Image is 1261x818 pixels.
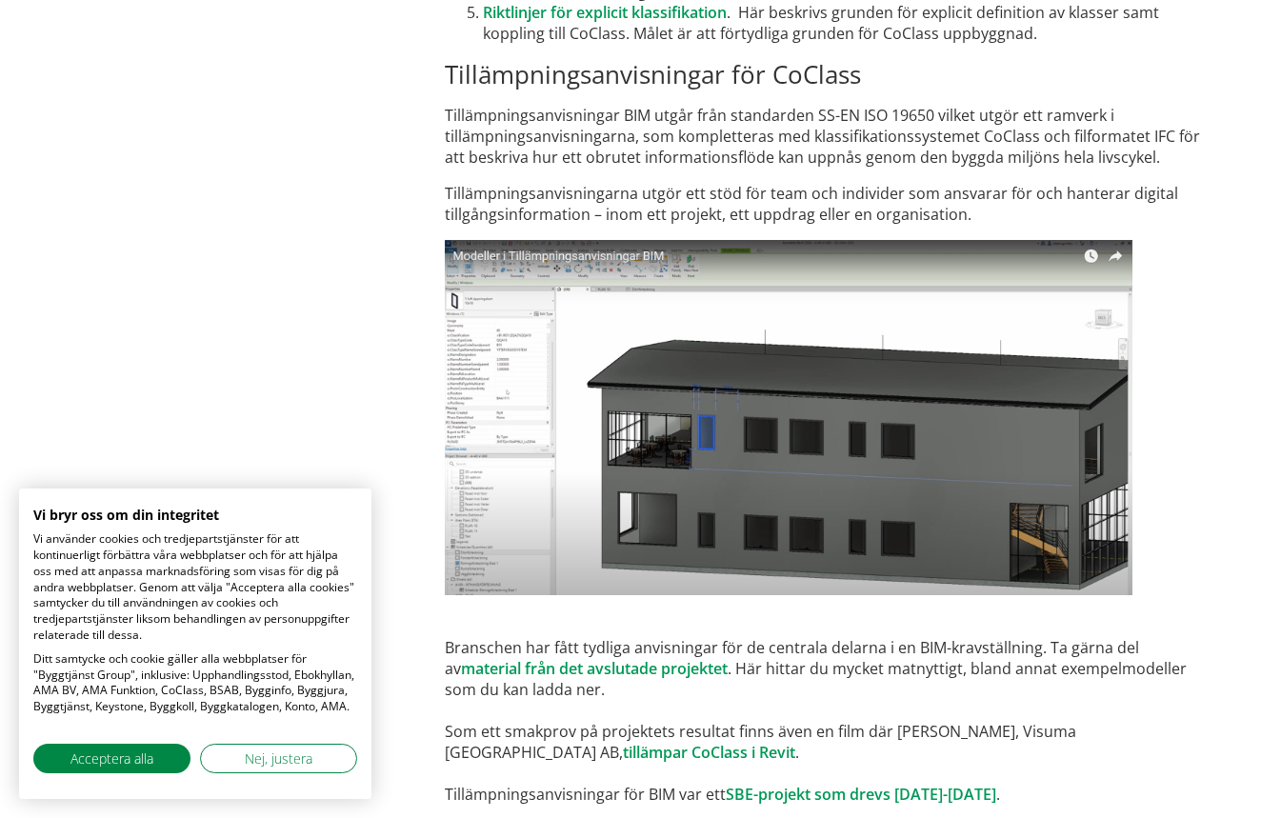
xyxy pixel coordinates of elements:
[245,748,312,768] span: Nej, justera
[445,183,1215,225] p: Tillämpningsanvisningarna utgör ett stöd för team och individer som ansvarar för och hanterar dig...
[33,651,357,715] p: Ditt samtycke och cookie gäller alla webbplatser för "Byggtjänst Group", inklusive: Upphandlingss...
[726,784,996,805] a: SBE-projekt som drevs [DATE]-[DATE]
[33,744,190,773] button: Acceptera alla cookies
[33,507,357,524] h2: Vi bryr oss om din integritet
[483,2,1215,44] li: . Här beskrivs grunden för explicit definition av klasser samt koppling till CoClass. Målet är at...
[445,105,1215,168] p: Tillämpningsanvisningar BIM utgår från standarden SS-EN ISO 19650 vilket utgör ett ramverk i till...
[445,240,1215,805] p: Branschen har fått tydliga anvisningar för de centrala delarna i en BIM-kravställning. Ta gärna d...
[483,2,727,23] a: Riktlinjer för explicit klassifikation
[200,744,357,773] button: Justera cookie preferenser
[70,748,153,768] span: Acceptera alla
[445,59,1215,90] h2: Tillämpningsanvisningar för CoClass
[623,742,795,763] a: tillämpar CoClass i Revit
[445,240,1132,595] img: TillmpningsanvisningarBIM2022-2024.jpg
[33,531,357,644] p: Vi använder cookies och tredjepartstjänster för att kontinuerligt förbättra våra webbplatser och ...
[461,658,728,679] a: material från det avslutade projektet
